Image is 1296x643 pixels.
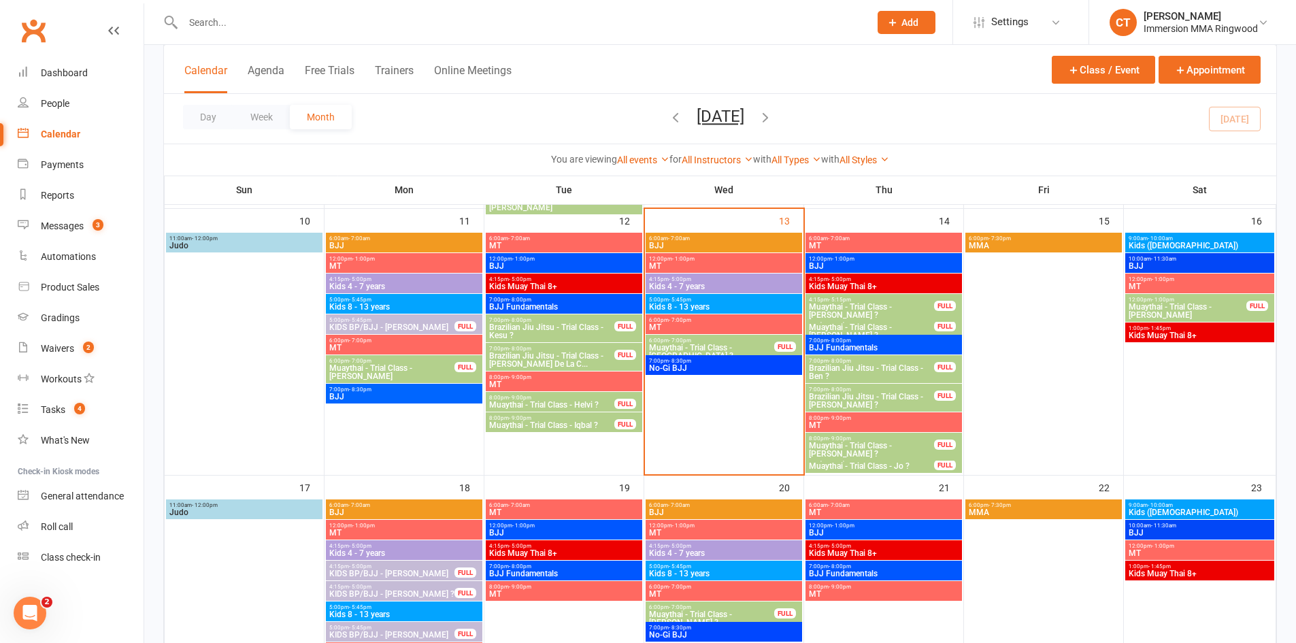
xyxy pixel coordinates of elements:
div: Tasks [41,404,65,415]
span: - 5:00pm [829,276,851,282]
span: MT [488,590,639,598]
span: Settings [991,7,1029,37]
span: 2 [83,342,94,353]
div: Dashboard [41,67,88,78]
span: Muaythai - Trial Class - [PERSON_NAME] ? [808,323,935,340]
span: Muaythai - Trial Class - Helvi ? [488,401,615,409]
span: - 7:00pm [669,337,691,344]
span: MT [488,242,639,250]
div: 19 [619,476,644,498]
span: Kids 8 - 13 years [648,570,799,578]
a: Calendar [18,119,144,150]
span: - 5:00pm [349,543,371,549]
span: - 1:00pm [832,523,854,529]
span: MMA [968,242,1119,250]
span: - 7:00am [348,235,370,242]
span: 12:00pm [648,523,799,529]
span: 5:00pm [648,563,799,570]
span: - 5:45pm [349,317,371,323]
span: 4:15pm [808,276,959,282]
span: - 11:30am [1151,256,1176,262]
span: - 5:00pm [669,276,691,282]
div: 21 [939,476,963,498]
span: - 1:00pm [512,256,535,262]
strong: You are viewing [551,154,617,165]
span: KIDS BP/BJJ - [PERSON_NAME] [329,323,455,331]
span: 6:00pm [329,337,480,344]
div: FULL [934,460,956,470]
span: 12:00pm [648,256,799,262]
span: - 1:00pm [1152,297,1174,303]
span: - 5:00pm [349,584,371,590]
span: - 5:45pm [669,297,691,303]
button: Agenda [248,64,284,93]
button: Week [233,105,290,129]
iframe: Intercom live chat [14,597,46,629]
span: - 9:00pm [829,415,851,421]
span: - 1:45pm [1148,325,1171,331]
span: Judo [169,242,320,250]
button: Calendar [184,64,227,93]
span: - 9:00pm [509,374,531,380]
span: 7:00pm [488,297,639,303]
span: 6:00am [488,235,639,242]
span: 10:00am [1128,256,1272,262]
span: Brazilian Jiu Jitsu - Trial Class - [PERSON_NAME] ? [808,393,935,409]
div: 15 [1099,209,1123,231]
span: - 1:00pm [672,523,695,529]
span: BJJ [329,508,480,516]
div: 12 [619,209,644,231]
span: 6:00am [648,235,799,242]
a: All Instructors [682,154,753,165]
th: Wed [644,176,804,204]
span: Kids Muay Thai 8+ [1128,331,1272,340]
div: [PERSON_NAME] [1144,10,1258,22]
span: 9:00am [1128,235,1272,242]
a: Class kiosk mode [18,542,144,573]
span: 4:15pm [329,563,455,570]
span: BJJ Fundamentals [488,303,639,311]
div: FULL [614,419,636,429]
span: BJJ [1128,262,1272,270]
strong: with [821,154,840,165]
span: MT [329,262,480,270]
button: Day [183,105,233,129]
span: 8:00pm [808,435,935,442]
a: Clubworx [16,14,50,48]
span: - 9:00pm [509,584,531,590]
a: Tasks 4 [18,395,144,425]
span: - 10:00am [1148,502,1173,508]
span: - 7:30pm [988,235,1011,242]
span: - 7:00pm [669,584,691,590]
strong: for [669,154,682,165]
th: Mon [325,176,484,204]
button: Online Meetings [434,64,512,93]
div: 22 [1099,476,1123,498]
a: All Types [771,154,821,165]
span: Add [901,17,918,28]
span: MT [808,242,959,250]
span: MT [648,529,799,537]
span: 4:15pm [488,543,639,549]
span: - 1:00pm [672,256,695,262]
span: KIDS BP/BJJ - [PERSON_NAME] ? [329,590,455,598]
span: 6:00pm [648,584,799,590]
span: MT [329,344,480,352]
span: Kids 4 - 7 years [648,282,799,291]
span: 12:00pm [329,256,480,262]
span: Muaythai - Trial Class - [PERSON_NAME] [329,364,455,380]
div: 11 [459,209,484,231]
div: Gradings [41,312,80,323]
a: General attendance kiosk mode [18,481,144,512]
span: 4:15pm [329,584,455,590]
a: Reports [18,180,144,211]
span: 6:00am [488,502,639,508]
span: MT [1128,282,1272,291]
span: - 10:00am [1148,235,1173,242]
span: - 1:00pm [352,523,375,529]
span: BJJ [488,529,639,537]
div: 17 [299,476,324,498]
span: 7:00pm [488,317,615,323]
a: Dashboard [18,58,144,88]
span: 6:00am [808,502,959,508]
